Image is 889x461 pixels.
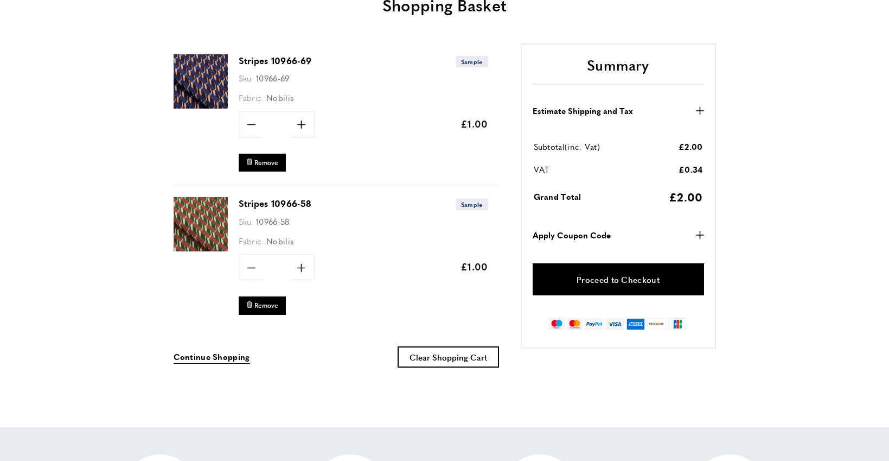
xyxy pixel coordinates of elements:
[647,318,666,330] img: discover
[533,104,704,117] button: Estimate Shipping and Tax
[606,318,624,330] img: visa
[398,346,499,368] button: Clear Shopping Cart
[239,92,264,103] span: Fabric:
[456,199,488,210] span: Sample
[266,92,293,103] span: Nobilis
[410,351,487,363] span: Clear Shopping Cart
[626,318,645,330] img: american-express
[254,301,278,310] span: Remove
[567,318,583,330] img: mastercard
[239,235,264,247] span: Fabric:
[254,158,278,167] span: Remove
[668,318,687,330] img: jcb
[239,216,254,227] span: Sku:
[239,296,286,314] button: Remove Stripes 10966-58
[239,154,286,172] button: Remove Stripes 10966-69
[549,318,565,330] img: maestro
[679,141,703,152] span: £2.00
[534,191,581,202] span: Grand Total
[533,104,633,117] strong: Estimate Shipping and Tax
[256,72,289,84] span: 10966-69
[679,163,703,175] span: £0.34
[174,197,228,251] img: Stripes 10966-58
[534,141,565,152] span: Subtotal
[461,117,488,130] span: £1.00
[239,72,254,84] span: Sku:
[266,235,293,247] span: Nobilis
[174,350,250,364] a: Continue Shopping
[585,318,604,330] img: paypal
[461,260,488,273] span: £1.00
[669,188,703,205] span: £2.00
[174,54,228,109] img: Stripes 10966-69
[174,101,228,110] a: Stripes 10966-69
[239,54,312,67] a: Stripes 10966-69
[565,141,600,152] span: (inc. Vat)
[174,244,228,253] a: Stripes 10966-58
[533,263,704,295] a: Proceed to Checkout
[256,216,289,227] span: 10966-58
[239,197,311,210] a: Stripes 10966-58
[456,56,488,67] span: Sample
[533,229,704,242] button: Apply Coupon Code
[533,55,704,85] h2: Summary
[533,229,611,242] strong: Apply Coupon Code
[534,163,550,175] span: VAT
[174,351,250,362] span: Continue Shopping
